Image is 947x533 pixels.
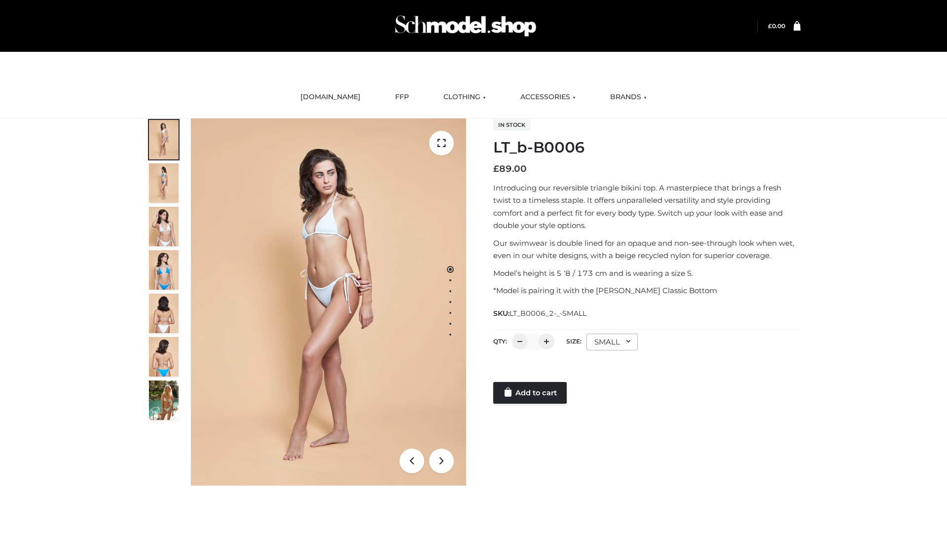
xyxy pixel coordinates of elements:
[493,307,587,319] span: SKU:
[392,6,540,45] img: Schmodel Admin 964
[586,334,638,350] div: SMALL
[493,382,567,404] a: Add to cart
[493,163,499,174] span: £
[493,182,801,232] p: Introducing our reversible triangle bikini top. A masterpiece that brings a fresh twist to a time...
[149,163,179,203] img: ArielClassicBikiniTop_CloudNine_AzureSky_OW114ECO_2-scaled.jpg
[149,337,179,377] img: ArielClassicBikiniTop_CloudNine_AzureSky_OW114ECO_8-scaled.jpg
[493,267,801,280] p: Model’s height is 5 ‘8 / 173 cm and is wearing a size S.
[388,86,416,108] a: FFP
[149,207,179,246] img: ArielClassicBikiniTop_CloudNine_AzureSky_OW114ECO_3-scaled.jpg
[149,294,179,333] img: ArielClassicBikiniTop_CloudNine_AzureSky_OW114ECO_7-scaled.jpg
[493,338,507,345] label: QTY:
[149,381,179,420] img: Arieltop_CloudNine_AzureSky2.jpg
[436,86,493,108] a: CLOTHING
[768,22,772,30] span: £
[149,120,179,159] img: ArielClassicBikiniTop_CloudNine_AzureSky_OW114ECO_1-scaled.jpg
[493,139,801,156] h1: LT_b-B0006
[603,86,654,108] a: BRANDS
[510,309,586,318] span: LT_B0006_2-_-SMALL
[768,22,785,30] bdi: 0.00
[149,250,179,290] img: ArielClassicBikiniTop_CloudNine_AzureSky_OW114ECO_4-scaled.jpg
[493,119,530,131] span: In stock
[493,284,801,297] p: *Model is pairing it with the [PERSON_NAME] Classic Bottom
[293,86,368,108] a: [DOMAIN_NAME]
[513,86,583,108] a: ACCESSORIES
[493,163,527,174] bdi: 89.00
[191,118,466,486] img: ArielClassicBikiniTop_CloudNine_AzureSky_OW114ECO_1
[566,338,582,345] label: Size:
[768,22,785,30] a: £0.00
[493,237,801,262] p: Our swimwear is double lined for an opaque and non-see-through look when wet, even in our white d...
